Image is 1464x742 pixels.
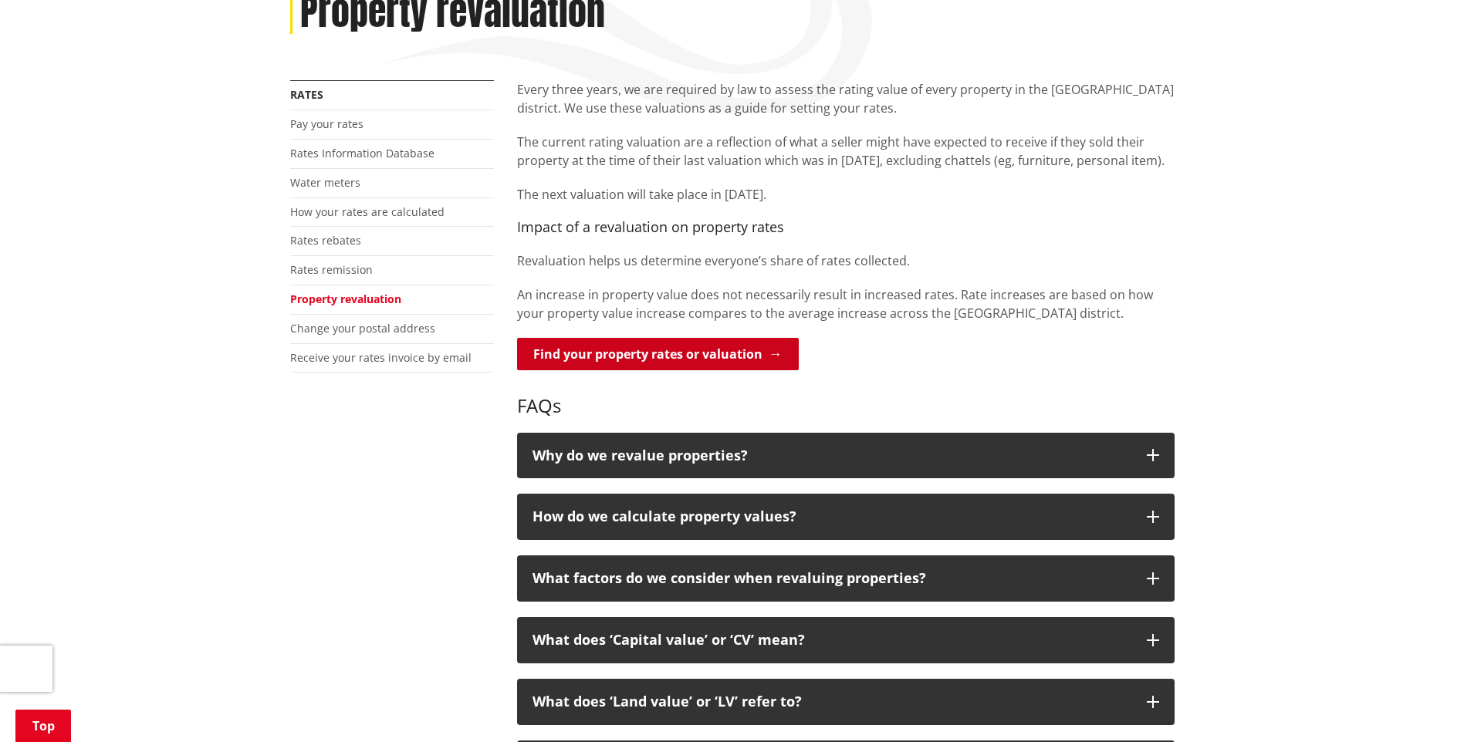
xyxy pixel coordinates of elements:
[517,285,1175,322] p: An increase in property value does not necessarily result in increased rates. Rate increases are ...
[517,133,1175,170] p: The current rating valuation are a reflection of what a seller might have expected to receive if ...
[290,262,373,277] a: Rates remission
[15,710,71,742] a: Top
[1393,677,1449,733] iframe: Messenger Launcher
[533,448,1131,464] p: Why do we revalue properties?
[517,433,1175,479] button: Why do we revalue properties?
[517,494,1175,540] button: How do we calculate property values?
[290,146,434,160] a: Rates Information Database
[290,321,435,336] a: Change your postal address
[290,292,401,306] a: Property revaluation
[290,175,360,190] a: Water meters
[533,571,1131,586] p: What factors do we consider when revaluing properties?
[290,87,323,102] a: Rates
[517,617,1175,663] button: What does ‘Capital value’ or ‘CV’ mean?
[290,350,472,365] a: Receive your rates invoice by email
[517,185,1175,204] p: The next valuation will take place in [DATE].
[517,80,1175,117] p: Every three years, we are required by law to assess the rating value of every property in the [GE...
[517,555,1175,602] button: What factors do we consider when revaluing properties?
[517,679,1175,725] button: What does ‘Land value’ or ‘LV’ refer to?
[290,233,361,248] a: Rates rebates
[290,204,445,219] a: How your rates are calculated
[290,116,363,131] a: Pay your rates
[533,694,1131,710] p: What does ‘Land value’ or ‘LV’ refer to?
[533,632,1131,648] p: What does ‘Capital value’ or ‘CV’ mean?
[533,509,1131,524] p: How do we calculate property values?
[517,373,1175,417] h3: FAQs
[517,338,799,370] a: Find your property rates or valuation
[517,219,1175,236] h4: Impact of a revaluation on property rates
[517,251,1175,270] p: Revaluation helps us determine everyone’s share of rates collected.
